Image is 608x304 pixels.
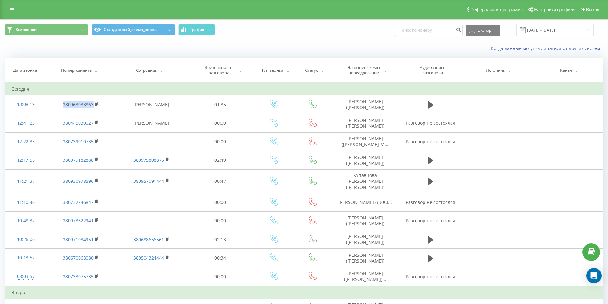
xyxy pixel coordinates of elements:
td: Сегодня [5,83,603,95]
div: 13:08:19 [11,98,40,111]
input: Поиск по номеру [395,25,463,36]
td: 02:49 [188,151,253,169]
td: [PERSON_NAME] ([PERSON_NAME]) [331,95,399,114]
div: Статус [305,68,318,73]
span: Разговор не состоялся [406,218,455,224]
a: 380733075735 [63,273,94,279]
a: 380739010735 [63,138,94,145]
div: Дата звонка [13,68,37,73]
span: [PERSON_NAME] ([PERSON_NAME])... [344,271,386,282]
td: Купавцова [PERSON_NAME] ([PERSON_NAME]) [331,170,399,193]
span: Выход [586,7,599,12]
div: Сотрудник [136,68,157,73]
a: 380445030027 [63,120,94,126]
td: 00:34 [188,249,253,267]
a: 380504324444 [133,255,164,261]
div: 10:26:00 [11,233,40,246]
button: График [178,24,215,35]
div: 12:22:35 [11,136,40,148]
div: 12:17:55 [11,154,40,167]
button: Экспорт [466,25,500,36]
a: 380975808875 [133,157,164,163]
a: 380973622941 [63,218,94,224]
td: 00:47 [188,170,253,193]
td: Вчера [5,286,603,299]
td: [PERSON_NAME] ([PERSON_NAME]) [331,114,399,132]
div: 11:10:40 [11,196,40,209]
td: 00:00 [188,114,253,132]
span: Разговор не состоялся [406,120,455,126]
span: Разговор не состоялся [406,138,455,145]
div: 08:03:57 [11,270,40,283]
div: Название схемы переадресации [347,65,381,76]
td: [PERSON_NAME] ([PERSON_NAME]) [331,211,399,230]
td: 00:00 [188,193,253,211]
span: Разговор не состоялся [406,273,455,279]
span: Настройки профиля [534,7,575,12]
a: 380963033863 [63,101,94,108]
a: 380930978596 [63,178,94,184]
td: 02:13 [188,230,253,249]
div: 11:21:37 [11,175,40,188]
td: [PERSON_NAME] ([PERSON_NAME]) [331,151,399,169]
div: Длительность разговора [202,65,236,76]
a: 380732746847 [63,199,94,205]
a: 380670068080 [63,255,94,261]
button: Стандартный_схема_пере... [92,24,175,35]
td: 00:00 [188,211,253,230]
td: [PERSON_NAME] ([PERSON_NAME]) [331,230,399,249]
div: Источник [486,68,505,73]
span: Разговор не состоялся [406,199,455,205]
span: Все звонки [15,27,37,32]
button: Все звонки [5,24,88,35]
span: График [190,27,204,32]
a: 380688656561 [133,236,164,242]
div: 12:41:23 [11,117,40,130]
td: 00:00 [188,267,253,286]
div: Аудиозапись разговора [412,65,454,76]
div: Open Intercom Messenger [586,268,602,283]
div: Тип звонка [261,68,283,73]
div: Номер клиента [61,68,92,73]
a: Когда данные могут отличаться от других систем [491,45,603,51]
div: 10:13:52 [11,252,40,264]
div: Канал [560,68,572,73]
td: 00:00 [188,132,253,151]
a: 380971034951 [63,236,94,242]
span: Реферальная программа [470,7,523,12]
a: 380979182888 [63,157,94,163]
td: [PERSON_NAME] [115,95,188,114]
span: [PERSON_NAME] (Ливи... [338,199,392,205]
td: [PERSON_NAME] [115,114,188,132]
div: 10:48:32 [11,215,40,227]
span: [PERSON_NAME] ([PERSON_NAME]-М... [342,136,388,147]
td: 01:35 [188,95,253,114]
td: [PERSON_NAME] ([PERSON_NAME]) [331,249,399,267]
a: 380957091444 [133,178,164,184]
